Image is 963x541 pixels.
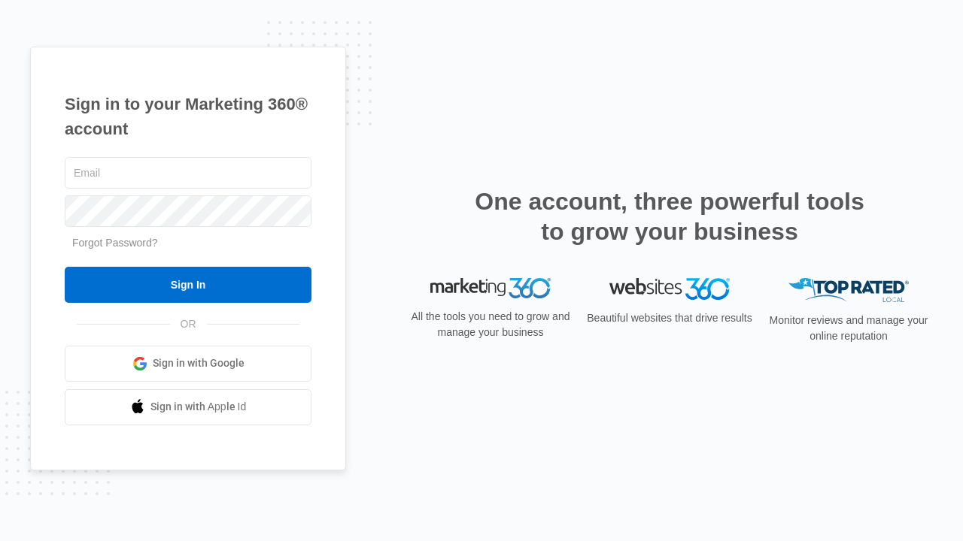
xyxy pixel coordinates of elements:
[788,278,909,303] img: Top Rated Local
[764,313,933,344] p: Monitor reviews and manage your online reputation
[170,316,207,332] span: OR
[585,310,754,326] p: Beautiful websites that drive results
[430,278,551,299] img: Marketing 360
[65,389,311,425] a: Sign in with Apple Id
[65,92,311,141] h1: Sign in to your Marketing 360® account
[65,157,311,189] input: Email
[150,399,247,415] span: Sign in with Apple Id
[470,186,869,246] h2: One account, three powerful tools to grow your business
[406,309,575,340] p: All the tools you need to grow and manage your business
[65,267,311,303] input: Sign In
[153,355,245,371] span: Sign in with Google
[65,346,311,382] a: Sign in with Google
[609,278,730,300] img: Websites 360
[72,237,158,249] a: Forgot Password?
